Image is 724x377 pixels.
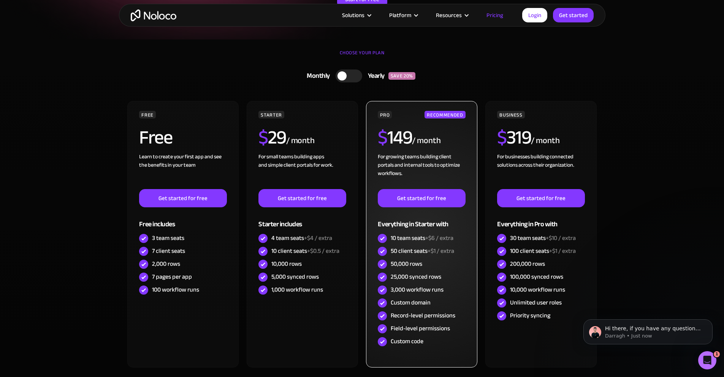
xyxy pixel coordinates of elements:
[152,260,180,268] div: 2,000 rows
[549,245,576,257] span: +$1 / extra
[497,120,507,155] span: $
[378,120,387,155] span: $
[391,234,453,242] div: 10 team seats
[714,351,720,357] span: 1
[139,153,227,189] div: Learn to create your first app and see the benefits in your team ‍
[127,47,598,66] div: CHOOSE YOUR PLAN
[497,189,585,207] a: Get started for free
[510,247,576,255] div: 100 client seats
[258,111,284,118] div: STARTER
[131,9,176,21] a: home
[139,207,227,232] div: Free includes
[391,286,444,294] div: 3,000 workflow runs
[510,273,563,281] div: 100,000 synced rows
[304,232,332,244] span: +$4 / extra
[553,8,594,22] a: Get started
[271,286,323,294] div: 1,000 workflow runs
[271,260,302,268] div: 10,000 rows
[378,111,392,118] div: PRO
[497,207,585,232] div: Everything in Pro with
[510,234,576,242] div: 30 team seats
[436,10,462,20] div: Resources
[497,111,524,118] div: BUSINESS
[391,273,441,281] div: 25,000 synced rows
[139,111,156,118] div: FREE
[510,260,545,268] div: 200,000 rows
[378,207,465,232] div: Everything in Starter with
[271,234,332,242] div: 4 team seats
[378,153,465,189] div: For growing teams building client portals and internal tools to optimize workflows.
[412,135,440,147] div: / month
[497,128,531,147] h2: 319
[428,245,454,257] span: +$1 / extra
[378,128,412,147] h2: 149
[139,189,227,207] a: Get started for free
[497,153,585,189] div: For businesses building connected solutions across their organization. ‍
[380,10,426,20] div: Platform
[258,128,286,147] h2: 29
[510,311,550,320] div: Priority syncing
[152,247,185,255] div: 7 client seats
[531,135,559,147] div: / month
[271,273,319,281] div: 5,000 synced rows
[258,189,346,207] a: Get started for free
[388,72,415,80] div: SAVE 20%
[425,111,465,118] div: RECOMMENDED
[152,286,199,294] div: 100 workflow runs
[391,260,422,268] div: 50,000 rows
[391,311,455,320] div: Record-level permissions
[297,70,336,82] div: Monthly
[510,298,562,307] div: Unlimited user roles
[391,324,450,333] div: Field-level permissions
[307,245,339,257] span: +$0.5 / extra
[425,232,453,244] span: +$6 / extra
[477,10,513,20] a: Pricing
[152,234,184,242] div: 3 team seats
[342,10,364,20] div: Solutions
[389,10,411,20] div: Platform
[258,207,346,232] div: Starter includes
[258,120,268,155] span: $
[271,247,339,255] div: 10 client seats
[139,128,172,147] h2: Free
[333,10,380,20] div: Solutions
[546,232,576,244] span: +$10 / extra
[522,8,547,22] a: Login
[510,286,565,294] div: 10,000 workflow runs
[362,70,388,82] div: Yearly
[286,135,315,147] div: / month
[391,298,431,307] div: Custom domain
[152,273,192,281] div: 7 pages per app
[258,153,346,189] div: For small teams building apps and simple client portals for work. ‍
[391,247,454,255] div: 50 client seats
[391,337,423,345] div: Custom code
[426,10,477,20] div: Resources
[698,351,716,369] iframe: Intercom live chat
[572,303,724,356] iframe: Intercom notifications message
[378,189,465,207] a: Get started for free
